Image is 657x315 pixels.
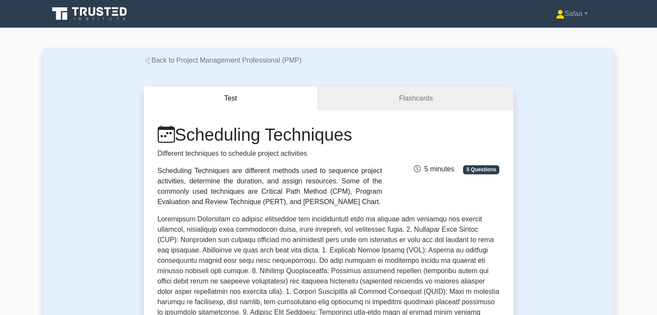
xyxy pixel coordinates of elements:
div: Scheduling Techniques are different methods used to sequence project activities, determine the du... [158,166,382,207]
a: Back to Project Management Professional (PMP) [144,57,302,64]
button: Test [144,86,318,111]
p: Different techniques to schedule project activities [158,148,382,159]
span: 5 Questions [463,165,499,174]
a: Flashcards [318,86,513,111]
h1: Scheduling Techniques [158,124,382,145]
span: 5 minutes [414,165,454,173]
a: Safaa [535,5,609,22]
